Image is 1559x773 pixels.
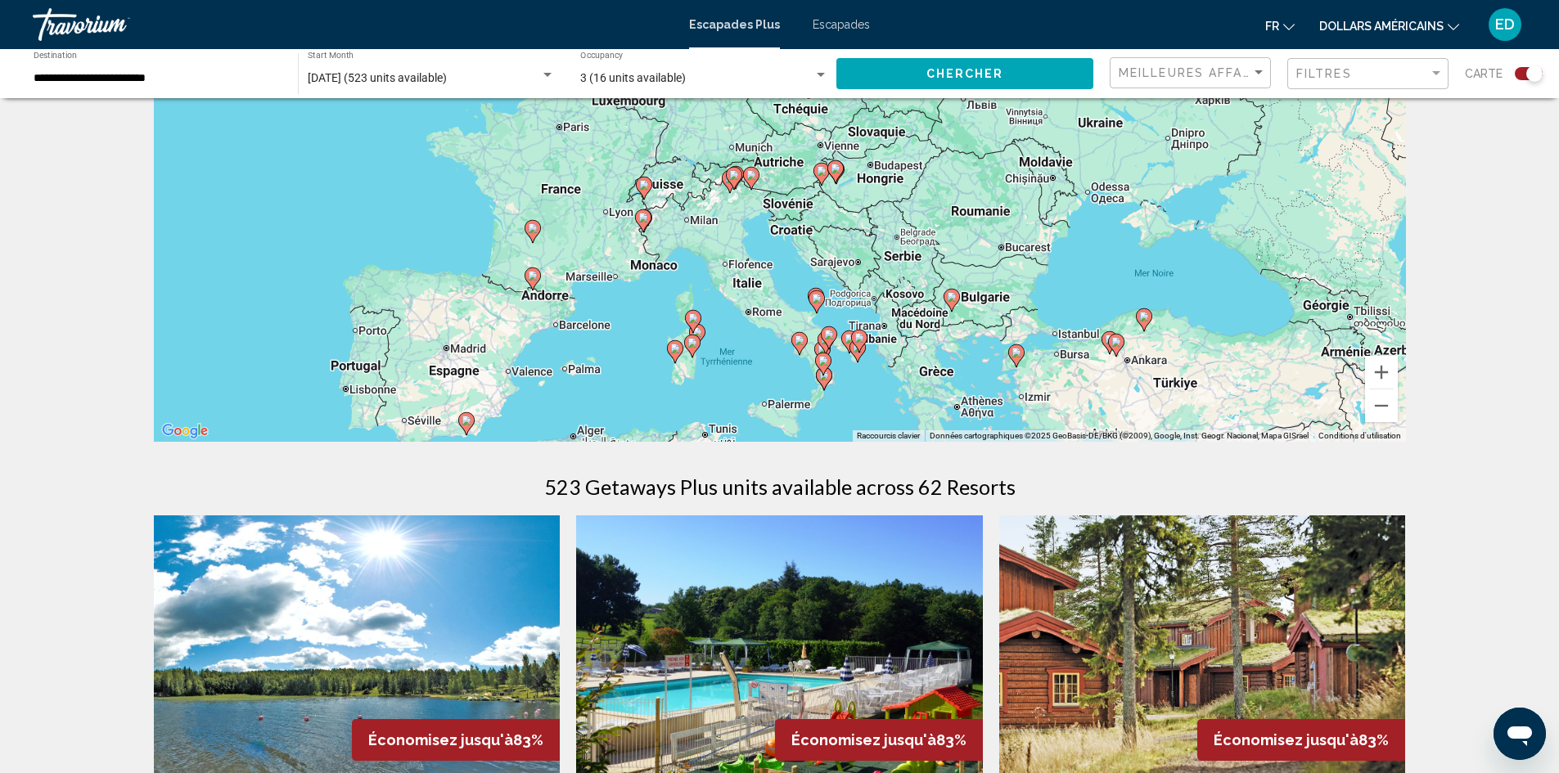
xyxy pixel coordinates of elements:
[1265,20,1279,33] font: fr
[158,420,212,442] a: Ouvrir cette zone dans Google Maps (dans une nouvelle fenêtre)
[926,68,1004,81] span: Chercher
[33,8,673,41] a: Travorium
[352,719,560,761] div: 83%
[1318,431,1401,440] a: Conditions d'utilisation
[368,731,513,748] span: Économisez jusqu'à
[1265,14,1295,38] button: Changer de langue
[930,431,1309,440] span: Données cartographiques ©2025 GeoBasis-DE/BKG (©2009), Google, Inst. Geogr. Nacional, Mapa GISrael
[1319,20,1444,33] font: dollars américains
[1287,57,1449,91] button: Filter
[1484,7,1526,42] button: Menu utilisateur
[1119,66,1266,80] mat-select: Sort by
[1119,66,1273,79] span: Meilleures affaires
[158,420,212,442] img: Google
[689,18,780,31] a: Escapades Plus
[1365,356,1398,389] button: Zoom avant
[813,18,870,31] a: Escapades
[1365,389,1398,422] button: Zoom arrière
[775,719,983,761] div: 83%
[580,71,686,84] span: 3 (16 units available)
[1319,14,1459,38] button: Changer de devise
[1296,67,1352,80] span: Filtres
[1197,719,1405,761] div: 83%
[1495,16,1515,33] font: ED
[544,474,1016,499] h1: 523 Getaways Plus units available across 62 Resorts
[308,71,447,84] span: [DATE] (523 units available)
[791,731,936,748] span: Économisez jusqu'à
[1494,708,1546,760] iframe: Bouton de lancement de la fenêtre de messagerie
[857,430,920,442] button: Raccourcis clavier
[1214,731,1358,748] span: Économisez jusqu'à
[836,58,1093,88] button: Chercher
[1465,62,1503,85] span: Carte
